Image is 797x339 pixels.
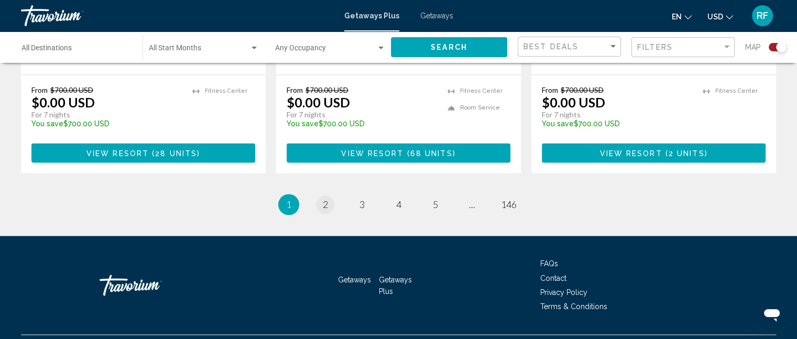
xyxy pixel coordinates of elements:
[755,297,789,331] iframe: Button to launch messaging window
[542,94,605,110] p: $0.00 USD
[542,110,692,119] p: For 7 nights
[287,110,437,119] p: For 7 nights
[637,43,673,51] span: Filters
[344,12,399,20] a: Getaways Plus
[707,13,723,21] span: USD
[540,274,566,282] a: Contact
[286,199,291,210] span: 1
[50,85,93,94] span: $700.00 USD
[21,5,334,26] a: Travorium
[542,143,766,162] button: View Resort(2 units)
[540,259,558,268] a: FAQs
[542,119,574,128] span: You save
[305,85,348,94] span: $700.00 USD
[149,149,200,157] span: ( )
[460,104,500,111] span: Room Service
[662,149,708,157] span: ( )
[31,119,182,128] p: $700.00 USD
[21,194,776,215] ul: Pagination
[672,13,682,21] span: en
[403,149,455,157] span: ( )
[341,149,403,157] span: View Resort
[707,9,733,24] button: Change currency
[540,288,587,296] a: Privacy Policy
[287,119,437,128] p: $700.00 USD
[287,94,350,110] p: $0.00 USD
[540,302,607,310] a: Terms & Conditions
[431,43,467,52] span: Search
[542,119,692,128] p: $700.00 USD
[287,143,510,162] button: View Resort(68 units)
[338,275,371,283] a: Getaways
[396,199,401,210] span: 4
[460,88,503,94] span: Fitness Center
[86,149,149,157] span: View Resort
[391,37,507,57] button: Search
[749,5,776,27] button: User Menu
[523,42,578,51] span: Best Deals
[599,149,662,157] span: View Resort
[379,275,412,295] a: Getaways Plus
[631,37,735,58] button: Filter
[359,199,365,210] span: 3
[100,269,204,301] a: Travorium
[561,85,604,94] span: $700.00 USD
[31,110,182,119] p: For 7 nights
[672,9,692,24] button: Change language
[323,199,328,210] span: 2
[410,149,453,157] span: 68 units
[715,88,758,94] span: Fitness Center
[31,143,255,162] button: View Resort(28 units)
[757,10,768,21] span: RF
[31,94,95,110] p: $0.00 USD
[31,85,48,94] span: From
[31,119,63,128] span: You save
[433,199,438,210] span: 5
[205,88,247,94] span: Fitness Center
[669,149,705,157] span: 2 units
[542,85,558,94] span: From
[287,85,303,94] span: From
[420,12,453,20] a: Getaways
[745,40,761,54] span: Map
[501,199,517,210] span: 146
[523,42,618,51] mat-select: Sort by
[287,119,319,128] span: You save
[469,199,475,210] span: ...
[155,149,197,157] span: 28 units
